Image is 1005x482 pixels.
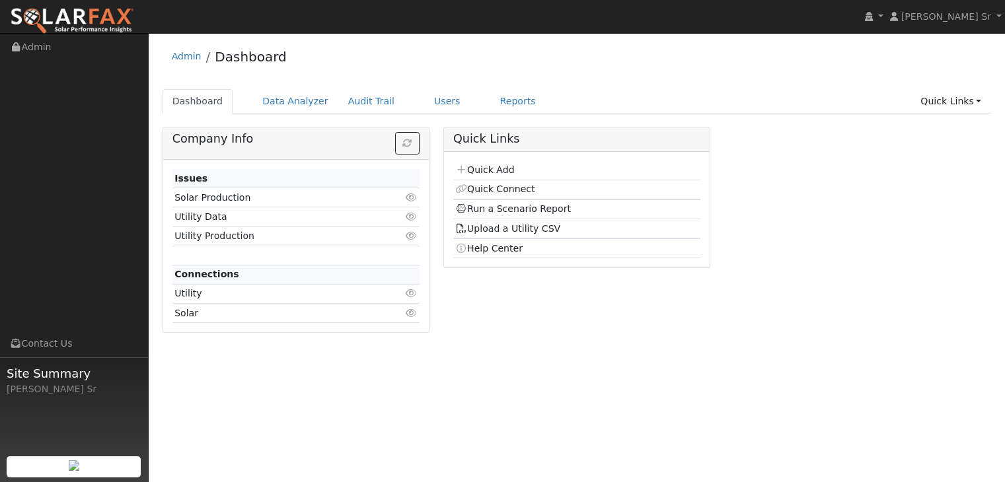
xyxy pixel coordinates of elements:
a: Dashboard [215,49,287,65]
a: Quick Add [455,164,514,175]
td: Utility [172,284,380,303]
td: Utility Data [172,207,380,226]
a: Users [424,89,470,114]
a: Reports [490,89,546,114]
td: Solar [172,304,380,323]
a: Data Analyzer [252,89,338,114]
i: Click to view [406,289,418,298]
a: Quick Links [911,89,991,114]
img: SolarFax [10,7,134,35]
a: Help Center [455,243,523,254]
td: Solar Production [172,188,380,207]
a: Audit Trail [338,89,404,114]
span: Site Summary [7,364,141,382]
strong: Connections [174,269,239,279]
div: [PERSON_NAME] Sr [7,382,141,396]
i: Click to view [406,212,418,221]
i: Click to view [406,308,418,318]
h5: Quick Links [453,132,700,146]
img: retrieve [69,460,79,471]
a: Run a Scenario Report [455,203,571,214]
i: Click to view [406,231,418,240]
a: Quick Connect [455,184,535,194]
span: [PERSON_NAME] Sr [901,11,991,22]
a: Admin [172,51,202,61]
h5: Company Info [172,132,420,146]
a: Dashboard [163,89,233,114]
a: Upload a Utility CSV [455,223,560,234]
i: Click to view [406,193,418,202]
strong: Issues [174,173,207,184]
td: Utility Production [172,226,380,246]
